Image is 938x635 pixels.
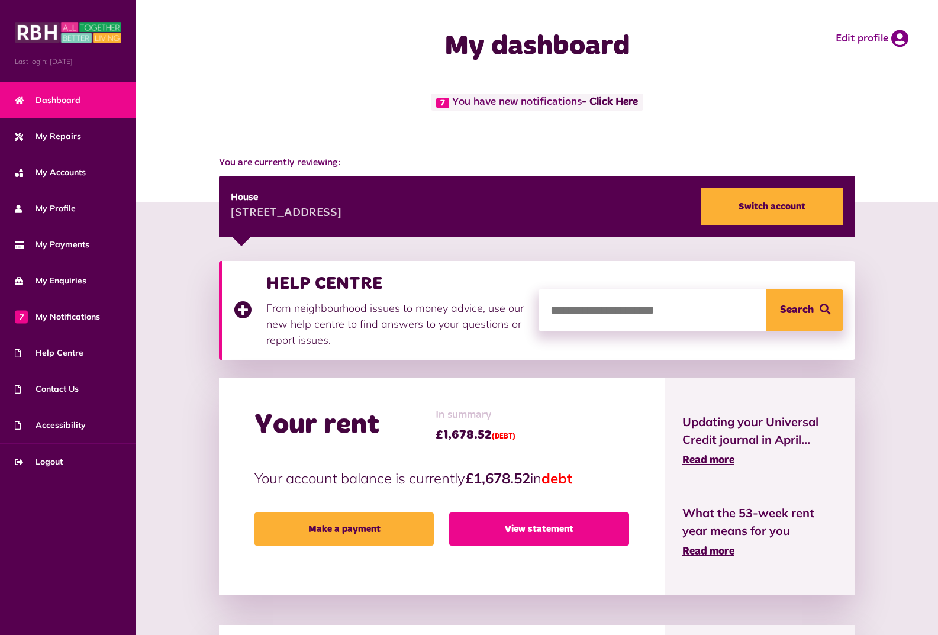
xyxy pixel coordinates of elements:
span: My Notifications [15,311,100,323]
span: Logout [15,456,63,468]
span: My Profile [15,202,76,215]
span: Dashboard [15,94,80,107]
span: My Enquiries [15,275,86,287]
span: My Accounts [15,166,86,179]
span: Last login: [DATE] [15,56,121,67]
span: My Repairs [15,130,81,143]
span: My Payments [15,238,89,251]
span: 7 [15,310,28,323]
span: Help Centre [15,347,83,359]
span: Accessibility [15,419,86,431]
span: Contact Us [15,383,79,395]
img: MyRBH [15,21,121,44]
